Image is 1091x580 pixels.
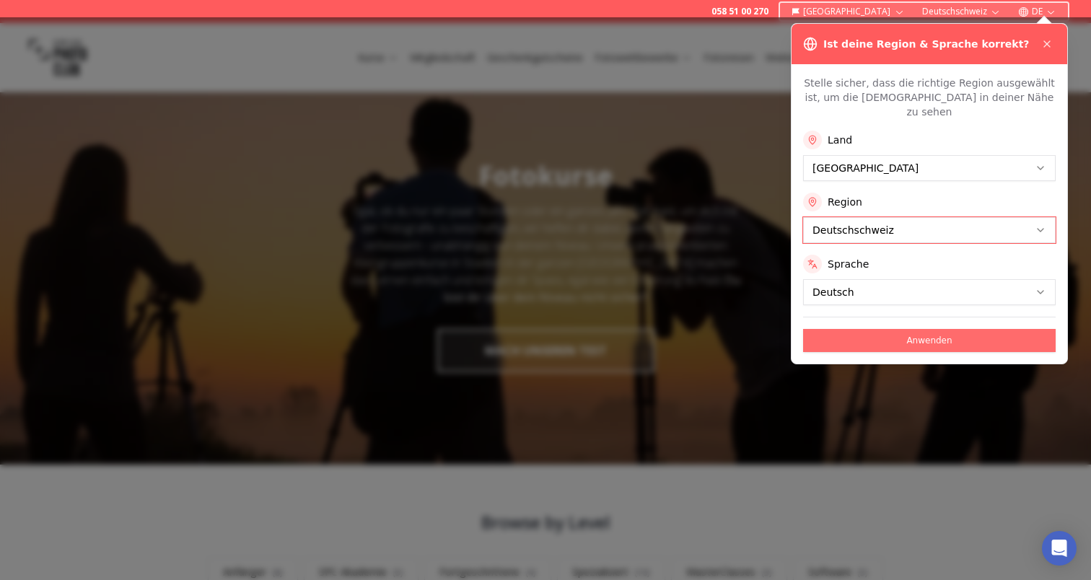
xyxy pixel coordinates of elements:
[828,195,862,209] label: Region
[828,257,869,271] label: Sprache
[1042,531,1077,566] div: Open Intercom Messenger
[1012,3,1062,20] button: DE
[916,3,1007,20] button: Deutschschweiz
[823,37,1029,51] h3: Ist deine Region & Sprache korrekt?
[828,133,852,147] label: Land
[803,329,1056,352] button: Anwenden
[803,76,1056,119] p: Stelle sicher, dass die richtige Region ausgewählt ist, um die [DEMOGRAPHIC_DATA] in deiner Nähe ...
[711,6,768,17] a: 058 51 00 270
[786,3,911,20] button: [GEOGRAPHIC_DATA]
